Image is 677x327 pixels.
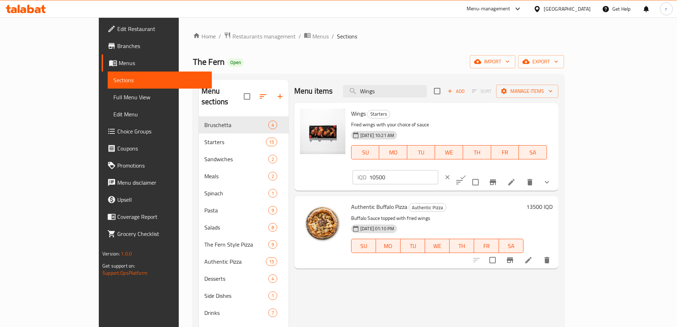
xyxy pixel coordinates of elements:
[102,174,212,191] a: Menu disclaimer
[266,257,277,266] div: items
[499,239,523,253] button: SA
[102,54,212,72] a: Menus
[501,252,519,269] button: Branch-specific-item
[502,87,553,96] span: Manage items
[102,37,212,54] a: Branches
[204,308,268,317] span: Drinks
[227,58,244,67] div: Open
[266,258,277,265] span: 15
[475,57,510,66] span: import
[102,208,212,225] a: Coverage Report
[477,241,496,251] span: FR
[269,190,277,197] span: 1
[455,169,471,185] button: ok
[108,89,212,106] a: Full Menu View
[204,138,266,146] span: Starters
[232,32,296,41] span: Restaurants management
[519,145,547,159] button: SA
[521,174,538,191] button: delete
[332,32,334,41] li: /
[117,144,206,153] span: Coupons
[202,86,244,107] h2: Menu sections
[343,85,427,97] input: search
[474,239,499,253] button: FR
[204,121,268,129] div: Bruschetta
[367,110,390,118] div: Starters
[300,202,345,247] img: Authentic Buffalo Pizza
[102,249,120,258] span: Version:
[268,121,277,129] div: items
[452,241,471,251] span: TH
[369,170,438,184] input: Please enter price
[199,219,289,236] div: Salads8
[199,114,289,324] nav: Menu sections
[266,139,277,146] span: 15
[410,147,432,158] span: TU
[269,292,277,299] span: 1
[269,310,277,316] span: 7
[204,257,266,266] div: Authentic Pizza
[665,5,667,13] span: r
[435,145,463,159] button: WE
[299,32,301,41] li: /
[204,172,268,180] span: Meals
[204,240,268,249] span: The Fern Style Pizza
[430,84,445,99] span: Select section
[193,54,225,70] span: The Fern
[446,87,466,95] span: Add
[269,275,277,282] span: 4
[204,155,268,163] div: Sandwiches
[193,32,564,41] nav: breadcrumb
[199,116,289,133] div: Bruschetta4
[113,93,206,101] span: Full Menu View
[438,147,460,158] span: WE
[351,201,407,212] span: Authentic Buffalo Pizza
[240,89,254,104] span: Select all sections
[351,108,366,119] span: Wings
[204,274,268,283] span: Desserts
[351,120,547,129] p: Fried wings with your choice of sauce
[403,241,422,251] span: TU
[524,57,558,66] span: export
[117,42,206,50] span: Branches
[425,239,450,253] button: WE
[544,5,591,13] div: [GEOGRAPHIC_DATA]
[445,86,467,97] span: Add item
[367,110,390,118] span: Starters
[204,206,268,215] span: Pasta
[463,145,491,159] button: TH
[351,214,523,223] p: Buffalo Sauce topped with fried wings
[113,76,206,84] span: Sections
[358,132,397,139] span: [DATE] 10:21 AM
[121,249,132,258] span: 1.0.0
[102,261,135,270] span: Get support on:
[268,172,277,180] div: items
[204,189,268,197] div: Spinach
[199,168,289,185] div: Meals2
[266,138,277,146] div: items
[440,169,455,185] button: clear
[518,55,564,68] button: export
[466,147,488,158] span: TH
[484,174,501,191] button: Branch-specific-item
[269,224,277,231] span: 8
[468,175,483,190] span: Select to update
[470,55,515,68] button: import
[379,145,407,159] button: MO
[300,109,345,154] img: Wings
[204,223,268,232] span: Salads
[117,127,206,136] span: Choice Groups
[428,241,447,251] span: WE
[485,253,500,268] span: Select to update
[268,240,277,249] div: items
[496,85,558,98] button: Manage items
[268,223,277,232] div: items
[294,86,333,96] h2: Menu items
[312,32,329,41] span: Menus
